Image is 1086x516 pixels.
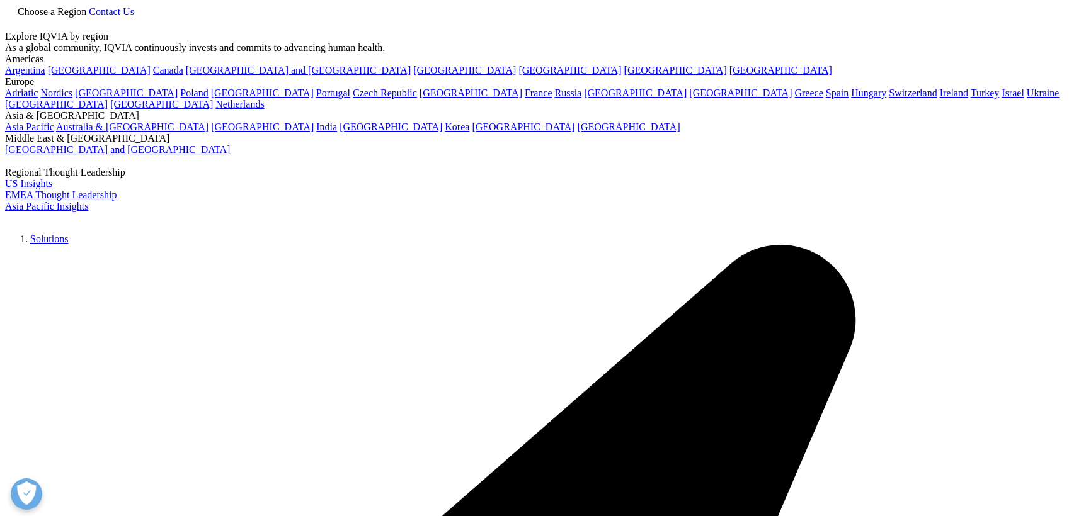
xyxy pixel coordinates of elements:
div: Europe [5,76,1081,87]
a: [GEOGRAPHIC_DATA] [211,87,314,98]
a: [GEOGRAPHIC_DATA] [340,121,442,132]
a: EMEA Thought Leadership [5,189,117,200]
a: [GEOGRAPHIC_DATA] [472,121,574,132]
a: Nordics [40,87,72,98]
a: US Insights [5,178,52,189]
a: Contact Us [89,6,134,17]
a: [GEOGRAPHIC_DATA] [420,87,522,98]
a: Switzerland [889,87,937,98]
a: Australia & [GEOGRAPHIC_DATA] [56,121,209,132]
a: Turkey [971,87,1000,98]
a: India [316,121,337,132]
a: [GEOGRAPHIC_DATA] [578,121,680,132]
div: Regional Thought Leadership [5,167,1081,178]
a: [GEOGRAPHIC_DATA] [729,65,832,76]
a: Czech Republic [353,87,417,98]
a: [GEOGRAPHIC_DATA] [689,87,792,98]
a: [GEOGRAPHIC_DATA] [48,65,151,76]
a: [GEOGRAPHIC_DATA] [110,99,213,109]
a: France [525,87,552,98]
a: [GEOGRAPHIC_DATA] [624,65,727,76]
button: Open Preferences [11,478,42,510]
a: [GEOGRAPHIC_DATA] [75,87,178,98]
a: [GEOGRAPHIC_DATA] and [GEOGRAPHIC_DATA] [5,144,230,155]
a: Israel [1002,87,1024,98]
a: Ireland [940,87,968,98]
a: Spain [826,87,849,98]
div: Asia & [GEOGRAPHIC_DATA] [5,110,1081,121]
a: [GEOGRAPHIC_DATA] [584,87,687,98]
a: Asia Pacific [5,121,54,132]
a: Netherlands [215,99,264,109]
a: Argentina [5,65,45,76]
a: Adriatic [5,87,38,98]
a: [GEOGRAPHIC_DATA] [518,65,621,76]
a: Korea [445,121,469,132]
a: Russia [555,87,582,98]
a: [GEOGRAPHIC_DATA] [5,99,108,109]
a: Portugal [316,87,350,98]
a: Asia Pacific Insights [5,201,88,211]
a: Greece [794,87,823,98]
div: Explore IQVIA by region [5,31,1081,42]
a: Canada [153,65,183,76]
a: [GEOGRAPHIC_DATA] and [GEOGRAPHIC_DATA] [186,65,411,76]
a: Poland [180,87,208,98]
div: Middle East & [GEOGRAPHIC_DATA] [5,133,1081,144]
a: Solutions [30,233,68,244]
a: Hungary [851,87,886,98]
div: As a global community, IQVIA continuously invests and commits to advancing human health. [5,42,1081,53]
a: Ukraine [1027,87,1060,98]
div: Americas [5,53,1081,65]
a: [GEOGRAPHIC_DATA] [413,65,516,76]
a: [GEOGRAPHIC_DATA] [211,121,314,132]
span: Choose a Region [18,6,86,17]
